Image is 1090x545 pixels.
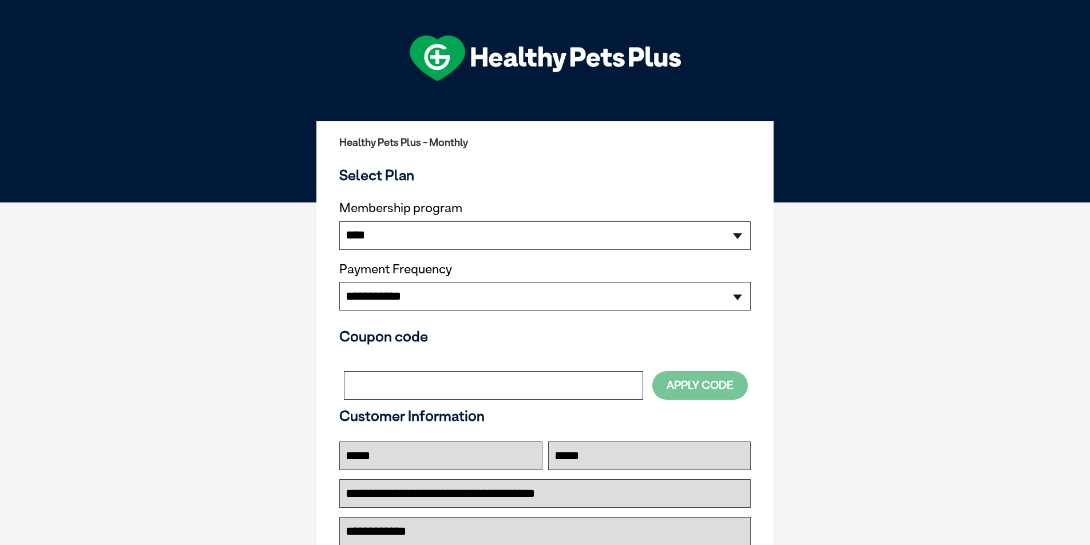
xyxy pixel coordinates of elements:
[339,201,751,216] label: Membership program
[339,166,751,184] h3: Select Plan
[339,137,751,148] h2: Healthy Pets Plus - Monthly
[410,35,681,81] img: hpp-logo-landscape-green-white.png
[339,328,751,345] h3: Coupon code
[652,371,748,399] button: Apply Code
[339,407,751,424] h3: Customer Information
[339,262,452,277] label: Payment Frequency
